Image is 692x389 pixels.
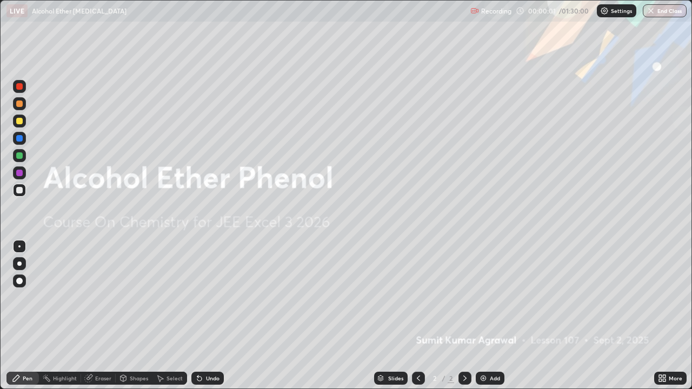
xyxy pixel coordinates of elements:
p: Alcohol Ether [MEDICAL_DATA] [32,6,127,15]
div: Slides [388,375,403,381]
div: Highlight [53,375,77,381]
div: 2 [448,373,454,383]
div: 2 [429,375,440,381]
div: Select [167,375,183,381]
button: End Class [643,4,687,17]
img: add-slide-button [479,374,488,383]
p: Settings [611,8,632,14]
div: Eraser [95,375,111,381]
p: Recording [481,7,511,15]
div: Shapes [130,375,148,381]
img: class-settings-icons [600,6,609,15]
div: / [442,375,445,381]
div: Add [490,375,500,381]
img: recording.375f2c34.svg [470,6,479,15]
div: Pen [23,375,32,381]
div: Undo [206,375,219,381]
div: More [669,375,682,381]
img: end-class-cross [647,6,655,15]
p: LIVE [10,6,24,15]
